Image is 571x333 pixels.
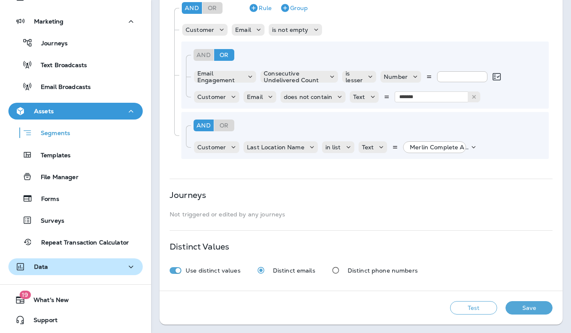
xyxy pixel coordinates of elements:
[33,239,129,247] p: Repeat Transaction Calculator
[8,233,143,251] button: Repeat Transaction Calculator
[34,18,63,25] p: Marketing
[353,94,365,100] p: Text
[235,26,251,33] p: Email
[8,34,143,52] button: Journeys
[8,211,143,229] button: Surveys
[32,62,87,70] p: Text Broadcasts
[170,243,229,250] p: Distinct Values
[186,26,214,33] p: Customer
[8,103,143,120] button: Assets
[197,94,226,100] p: Customer
[8,168,143,185] button: File Manager
[19,291,31,299] span: 19
[170,192,206,198] p: Journeys
[34,263,48,270] p: Data
[8,78,143,95] button: Email Broadcasts
[33,40,68,48] p: Journeys
[264,70,325,83] p: Consecutive Undelivered Count
[8,190,143,207] button: Forms
[32,217,64,225] p: Surveys
[182,2,202,14] div: And
[384,73,408,80] p: Number
[247,144,304,151] p: Last Location Name
[197,70,243,83] p: Email Engagement
[34,108,54,114] p: Assets
[170,211,553,218] p: Not triggered or edited by any journeys
[33,195,59,203] p: Forms
[273,267,315,274] p: Distinct emails
[8,13,143,30] button: Marketing
[202,2,223,14] div: Or
[247,94,263,100] p: Email
[214,120,234,131] div: Or
[32,130,70,138] p: Segments
[8,312,143,328] button: Support
[346,70,363,83] p: is lesser
[284,94,332,100] p: does not contain
[214,49,234,61] div: Or
[362,144,374,151] p: Text
[25,317,58,327] span: Support
[348,267,418,274] p: Distinct phone numbers
[8,146,143,164] button: Templates
[272,26,309,33] p: is not empty
[32,152,71,160] p: Templates
[8,291,143,308] button: 19What's New
[506,301,553,315] button: Save
[325,144,341,151] p: in list
[186,267,241,274] p: Use distinct values
[277,1,311,15] button: Group
[245,1,275,15] button: Rule
[410,144,469,151] p: Merlin Complete Auto Care
[194,120,214,131] div: And
[8,258,143,275] button: Data
[32,83,91,91] p: Email Broadcasts
[8,124,143,142] button: Segments
[197,144,226,151] p: Customer
[194,49,214,61] div: And
[25,297,69,307] span: What's New
[8,56,143,73] button: Text Broadcasts
[32,174,79,182] p: File Manager
[450,301,497,315] button: Test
